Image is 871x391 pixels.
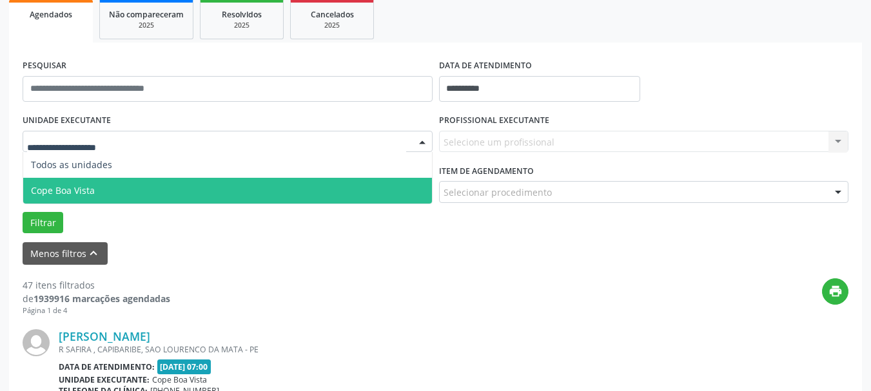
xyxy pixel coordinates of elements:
label: UNIDADE EXECUTANTE [23,111,111,131]
span: Cope Boa Vista [152,374,207,385]
div: 2025 [210,21,274,30]
div: 47 itens filtrados [23,278,170,292]
span: Não compareceram [109,9,184,20]
button: print [822,278,848,305]
i: keyboard_arrow_up [86,246,101,260]
div: de [23,292,170,305]
span: Resolvidos [222,9,262,20]
span: Agendados [30,9,72,20]
a: [PERSON_NAME] [59,329,150,343]
div: 2025 [109,21,184,30]
div: 2025 [300,21,364,30]
span: Cancelados [311,9,354,20]
button: Filtrar [23,212,63,234]
strong: 1939916 marcações agendadas [34,292,170,305]
div: R SAFIRA , CAPIBARIBE, SAO LOURENCO DA MATA - PE [59,344,655,355]
span: Todos as unidades [31,158,112,171]
label: PESQUISAR [23,56,66,76]
label: Item de agendamento [439,161,534,181]
b: Unidade executante: [59,374,150,385]
button: Menos filtroskeyboard_arrow_up [23,242,108,265]
label: DATA DE ATENDIMENTO [439,56,532,76]
img: img [23,329,50,356]
div: Página 1 de 4 [23,305,170,316]
span: Cope Boa Vista [31,184,95,196]
span: Selecionar procedimento [444,186,552,199]
b: Data de atendimento: [59,361,155,372]
i: print [828,284,843,298]
label: PROFISSIONAL EXECUTANTE [439,111,549,131]
span: [DATE] 07:00 [157,359,211,374]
